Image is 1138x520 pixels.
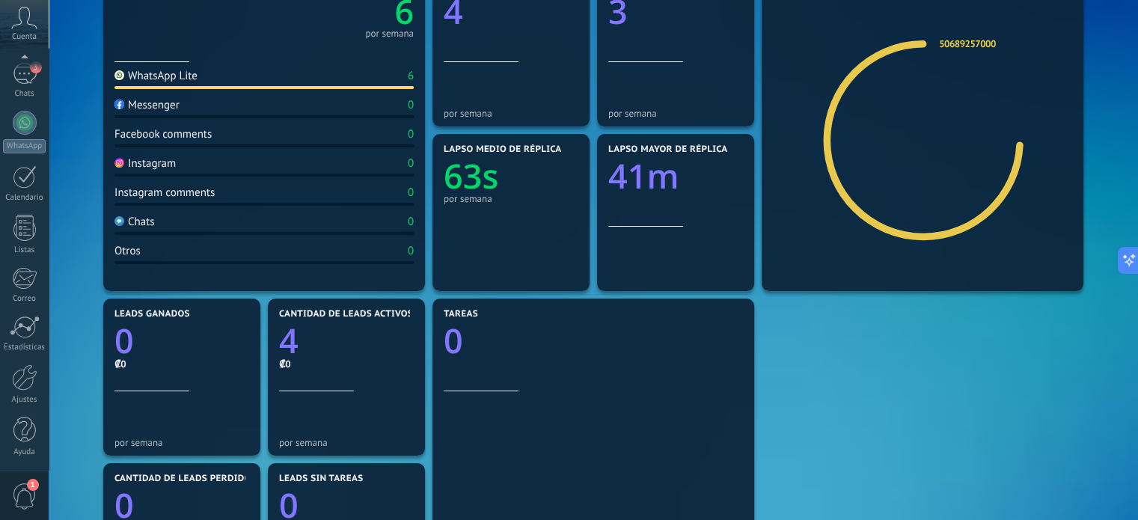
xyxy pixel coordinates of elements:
[279,318,414,364] a: 4
[608,153,679,199] text: 41m
[114,127,212,141] div: Facebook comments
[114,70,124,80] img: WhatsApp Lite
[279,318,299,364] text: 4
[114,318,249,364] a: 0
[408,127,414,141] div: 0
[3,343,46,352] div: Estadísticas
[279,437,414,448] div: por semana
[608,153,743,199] a: 41m
[444,153,498,199] text: 63s
[114,156,176,171] div: Instagram
[114,437,249,448] div: por semana
[114,98,180,112] div: Messenger
[408,215,414,229] div: 0
[408,244,414,258] div: 0
[444,144,562,155] span: Lapso medio de réplica
[114,69,198,83] div: WhatsApp Lite
[114,158,124,168] img: Instagram
[3,245,46,255] div: Listas
[408,98,414,112] div: 0
[365,30,414,37] div: por semana
[608,108,743,119] div: por semana
[3,89,46,99] div: Chats
[408,156,414,171] div: 0
[27,479,39,491] span: 1
[114,215,155,229] div: Chats
[12,32,37,42] span: Cuenta
[408,69,414,83] div: 6
[279,474,363,484] span: Leads sin tareas
[3,395,46,405] div: Ajustes
[3,447,46,457] div: Ayuda
[3,139,46,153] div: WhatsApp
[114,318,134,364] text: 0
[444,193,578,204] div: por semana
[939,37,996,50] a: 50689257000
[279,309,413,319] span: Cantidad de leads activos
[114,309,190,319] span: Leads ganados
[114,100,124,109] img: Messenger
[444,108,578,119] div: por semana
[279,358,414,370] div: ₡0
[444,309,478,319] span: Tareas
[408,186,414,200] div: 0
[114,244,141,258] div: Otros
[114,186,215,200] div: Instagram comments
[444,318,463,364] text: 0
[114,474,257,484] span: Cantidad de leads perdidos
[444,318,743,364] a: 0
[3,193,46,203] div: Calendario
[114,358,249,370] div: ₡0
[608,144,727,155] span: Lapso mayor de réplica
[3,294,46,304] div: Correo
[114,216,124,226] img: Chats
